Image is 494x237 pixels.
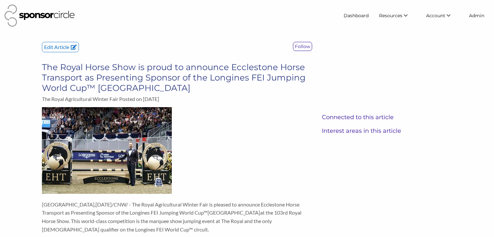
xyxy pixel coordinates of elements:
a: Admin [464,10,489,21]
span: [DATE] [95,201,112,207]
h3: Interest areas in this article [322,127,452,134]
p: , /CNW/ - The Royal Agricultural Winter Fair is pleased to announce Ecclestone Horse Transport as... [42,200,312,233]
img: The_Royal_Agricultural_Winter_Fair_The_Royal_Horse_Show_is_proud.jpg [42,107,172,194]
span: Account [426,13,445,19]
p: The Royal Agricultural Winter Fair Posted on [DATE] [42,96,312,102]
p: Follow [293,42,312,51]
li: Account [421,10,464,21]
img: Sponsor Circle Logo [5,5,75,27]
span: [GEOGRAPHIC_DATA] [42,201,95,207]
p: Edit Article [42,42,79,52]
span: Resources [379,13,402,19]
span: [GEOGRAPHIC_DATA] [208,209,260,216]
h3: The Royal Horse Show is proud to announce Ecclestone Horse Transport as Presenting Sponsor of the... [42,62,312,93]
li: Resources [374,10,421,21]
h3: Connected to this article [322,114,452,121]
a: Dashboard [338,10,374,21]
